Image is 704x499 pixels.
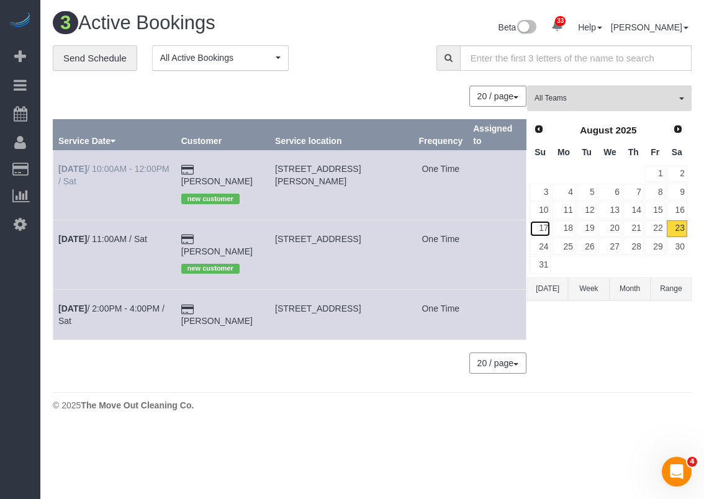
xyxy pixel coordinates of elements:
[645,238,666,255] a: 29
[545,12,569,40] a: 33
[176,150,269,220] td: Customer
[270,120,413,150] th: Service location
[578,22,602,32] a: Help
[667,184,687,200] a: 9
[469,86,526,107] button: 20 / page
[628,147,639,157] span: Thursday
[7,12,32,30] img: Automaid Logo
[527,86,692,111] button: All Teams
[275,234,361,244] span: [STREET_ADDRESS]
[530,238,551,255] a: 24
[673,124,683,134] span: Next
[413,220,468,289] td: Frequency
[468,220,526,289] td: Assigned to
[53,220,176,289] td: Schedule date
[534,124,544,134] span: Prev
[598,184,621,200] a: 6
[557,147,570,157] span: Monday
[611,22,688,32] a: [PERSON_NAME]
[669,121,687,138] a: Next
[552,202,575,218] a: 11
[527,86,692,105] ol: All Teams
[53,120,176,150] th: Service Date
[598,238,621,255] a: 27
[580,125,613,135] span: August
[552,238,575,255] a: 25
[577,184,597,200] a: 5
[53,399,692,411] div: © 2025
[181,176,253,186] a: [PERSON_NAME]
[53,45,137,71] a: Send Schedule
[577,238,597,255] a: 26
[530,256,551,273] a: 31
[577,202,597,218] a: 12
[603,147,616,157] span: Wednesday
[530,202,551,218] a: 10
[270,220,413,289] td: Service location
[181,246,253,256] a: [PERSON_NAME]
[413,120,468,150] th: Frequency
[623,184,644,200] a: 7
[53,150,176,220] td: Schedule date
[58,234,87,244] b: [DATE]
[645,220,666,237] a: 22
[598,202,621,218] a: 13
[468,150,526,220] td: Assigned to
[667,220,687,237] a: 23
[58,234,147,244] a: [DATE]/ 11:00AM / Sat
[275,303,361,313] span: [STREET_ADDRESS]
[667,238,687,255] a: 30
[623,238,644,255] a: 28
[651,147,659,157] span: Friday
[615,125,636,135] span: 2025
[645,202,666,218] a: 15
[413,290,468,340] td: Frequency
[552,184,575,200] a: 4
[58,164,87,174] b: [DATE]
[667,202,687,218] a: 16
[53,11,78,34] span: 3
[176,290,269,340] td: Customer
[598,220,621,237] a: 20
[610,277,651,300] button: Month
[530,220,551,237] a: 17
[270,290,413,340] td: Service location
[516,20,536,36] img: New interface
[672,147,682,157] span: Saturday
[152,45,289,71] button: All Active Bookings
[568,277,609,300] button: Week
[470,353,526,374] nav: Pagination navigation
[275,164,361,186] span: [STREET_ADDRESS][PERSON_NAME]
[582,147,592,157] span: Tuesday
[53,12,363,34] h1: Active Bookings
[468,120,526,150] th: Assigned to
[651,277,692,300] button: Range
[176,220,269,289] td: Customer
[470,86,526,107] nav: Pagination navigation
[555,16,566,26] span: 33
[181,264,240,274] span: new customer
[413,150,468,220] td: Frequency
[58,303,87,313] b: [DATE]
[645,184,666,200] a: 8
[181,166,194,174] i: Credit Card Payment
[58,303,165,326] a: [DATE]/ 2:00PM - 4:00PM / Sat
[469,353,526,374] button: 20 / page
[499,22,537,32] a: Beta
[623,220,644,237] a: 21
[58,164,169,186] a: [DATE]/ 10:00AM - 12:00PM / Sat
[527,277,568,300] button: [DATE]
[623,202,644,218] a: 14
[181,194,240,204] span: new customer
[181,305,194,314] i: Credit Card Payment
[160,52,273,64] span: All Active Bookings
[81,400,194,410] strong: The Move Out Cleaning Co.
[53,290,176,340] td: Schedule date
[535,93,676,104] span: All Teams
[530,184,551,200] a: 3
[662,457,692,487] iframe: Intercom live chat
[645,166,666,182] a: 1
[270,150,413,220] td: Service location
[577,220,597,237] a: 19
